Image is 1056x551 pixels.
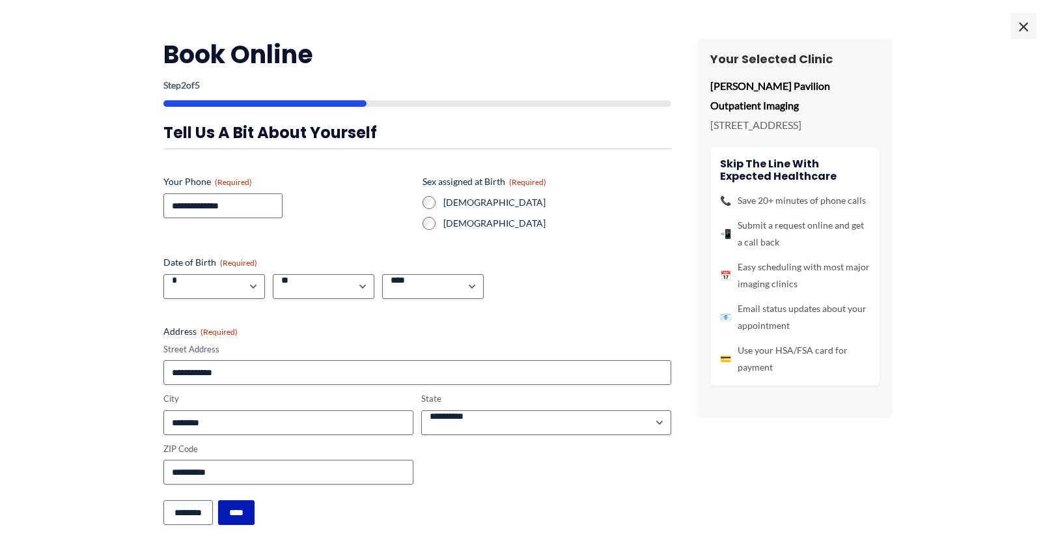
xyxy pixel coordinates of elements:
label: Street Address [163,343,671,356]
p: [STREET_ADDRESS] [710,115,880,135]
h2: Book Online [163,38,671,70]
span: 2 [181,79,186,91]
span: 📞 [720,192,731,209]
h4: Skip the line with Expected Healthcare [720,158,870,182]
li: Save 20+ minutes of phone calls [720,192,870,209]
label: [DEMOGRAPHIC_DATA] [443,196,671,209]
legend: Address [163,325,238,338]
span: (Required) [201,327,238,337]
span: (Required) [220,258,257,268]
span: 📲 [720,225,731,242]
legend: Date of Birth [163,256,257,269]
li: Submit a request online and get a call back [720,217,870,251]
span: × [1010,13,1036,39]
legend: Sex assigned at Birth [423,175,546,188]
label: Your Phone [163,175,412,188]
p: Step of [163,81,671,90]
h3: Your Selected Clinic [710,51,880,66]
label: City [163,393,413,405]
span: 📧 [720,309,731,326]
label: State [421,393,671,405]
li: Use your HSA/FSA card for payment [720,342,870,376]
h3: Tell us a bit about yourself [163,122,671,143]
p: [PERSON_NAME] Pavilion Outpatient Imaging [710,76,880,115]
label: ZIP Code [163,443,413,455]
label: [DEMOGRAPHIC_DATA] [443,217,671,230]
span: (Required) [509,177,546,187]
span: (Required) [215,177,252,187]
span: 📅 [720,267,731,284]
span: 5 [195,79,200,91]
span: 💳 [720,350,731,367]
li: Email status updates about your appointment [720,300,870,334]
li: Easy scheduling with most major imaging clinics [720,259,870,292]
